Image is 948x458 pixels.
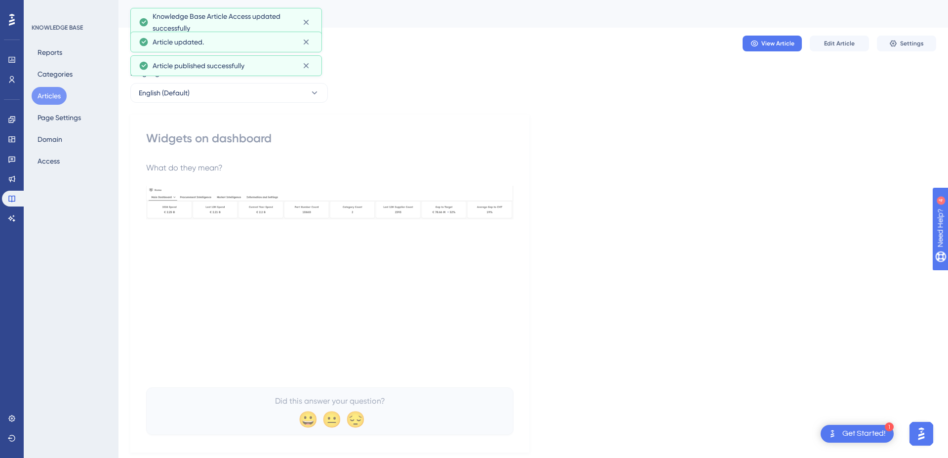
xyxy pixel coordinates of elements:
[907,419,936,449] iframe: UserGuiding AI Assistant Launcher
[761,40,794,47] span: View Article
[900,40,924,47] span: Settings
[153,36,204,48] span: Article updated.
[139,87,190,99] span: English (Default)
[821,425,894,443] div: Open Get Started! checklist, remaining modules: 1
[32,87,67,105] button: Articles
[130,7,911,21] div: Widgets on dashboard
[32,109,87,126] button: Page Settings
[146,130,513,146] div: Widgets on dashboard
[885,422,894,431] div: 1
[32,130,68,148] button: Domain
[275,395,385,407] span: Did this answer your question?
[69,5,72,13] div: 4
[23,2,62,14] span: Need Help?
[130,83,328,103] button: English (Default)
[32,43,68,61] button: Reports
[32,152,66,170] button: Access
[824,40,855,47] span: Edit Article
[146,163,223,172] span: What do they mean?
[877,36,936,51] button: Settings
[153,60,244,72] span: Article published successfully
[827,428,838,440] img: launcher-image-alternative-text
[743,36,802,51] button: View Article
[842,428,886,439] div: Get Started!
[32,24,83,32] div: KNOWLEDGE BASE
[810,36,869,51] button: Edit Article
[32,65,79,83] button: Categories
[153,10,294,34] span: Knowledge Base Article Access updated successfully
